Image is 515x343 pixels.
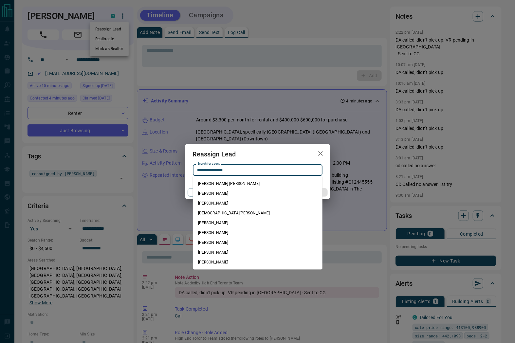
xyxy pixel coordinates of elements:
[193,238,322,247] li: [PERSON_NAME]
[193,189,322,198] li: [PERSON_NAME]
[193,257,322,267] li: [PERSON_NAME]
[193,179,322,189] li: [PERSON_NAME] [PERSON_NAME]
[197,162,220,166] label: Search for agent
[193,247,322,257] li: [PERSON_NAME]
[193,208,322,218] li: [DEMOGRAPHIC_DATA][PERSON_NAME]
[193,228,322,238] li: [PERSON_NAME]
[193,218,322,228] li: [PERSON_NAME]
[185,144,244,165] h2: Reassign Lead
[188,188,244,197] button: Cancel
[193,198,322,208] li: [PERSON_NAME]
